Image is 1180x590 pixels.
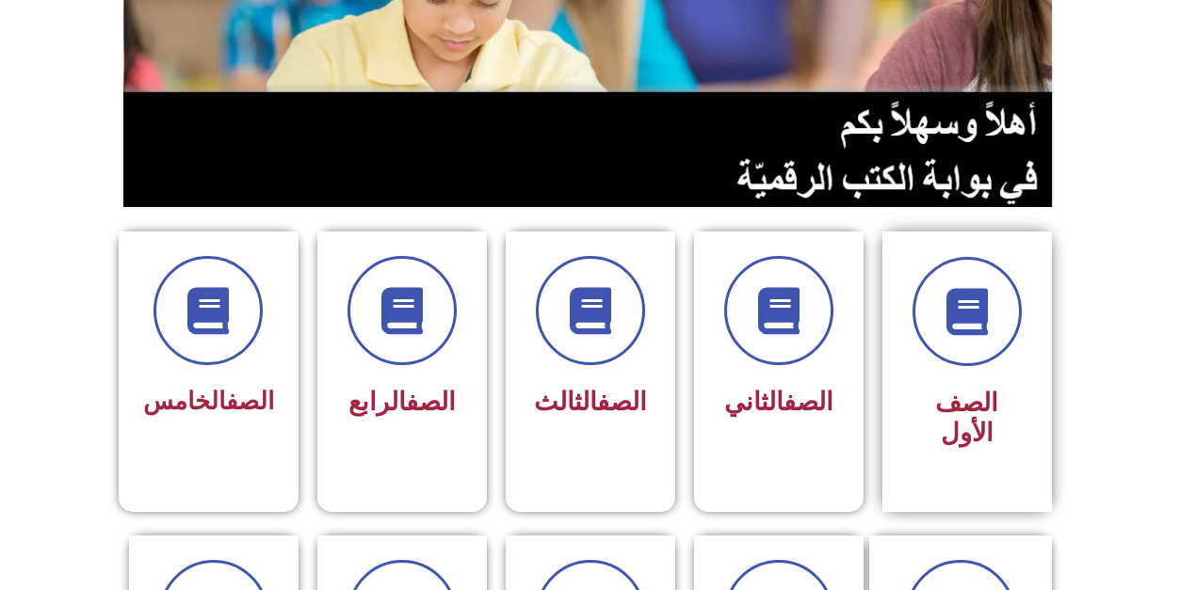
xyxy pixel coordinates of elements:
a: الصف [597,387,647,417]
a: الصف [784,387,833,417]
span: الرابع [348,387,456,417]
span: الصف الأول [935,388,998,448]
span: الخامس [143,387,274,415]
span: الثالث [534,387,647,417]
a: الصف [406,387,456,417]
a: الصف [226,387,274,415]
span: الثاني [724,387,833,417]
